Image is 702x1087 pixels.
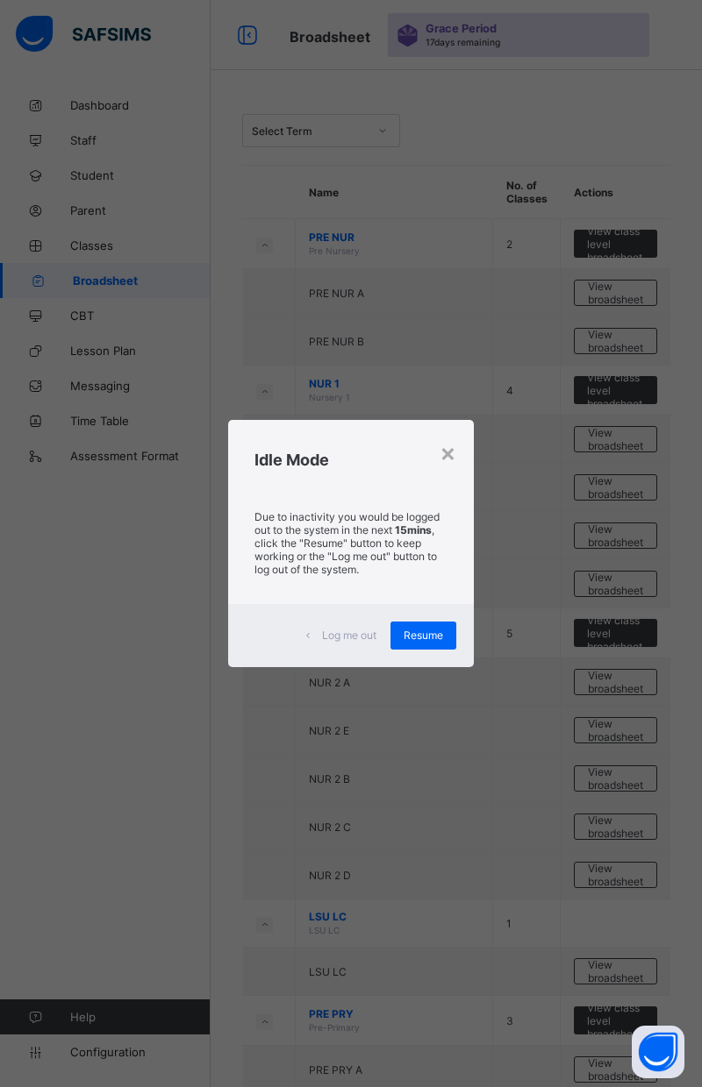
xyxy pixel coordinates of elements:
div: × [440,437,456,467]
h2: Idle Mode [254,451,448,469]
p: Due to inactivity you would be logged out to the system in the next , click the "Resume" button t... [254,510,448,576]
span: Log me out [322,629,376,642]
span: Resume [404,629,443,642]
strong: 15mins [395,523,432,536]
button: Open asap [632,1026,684,1078]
